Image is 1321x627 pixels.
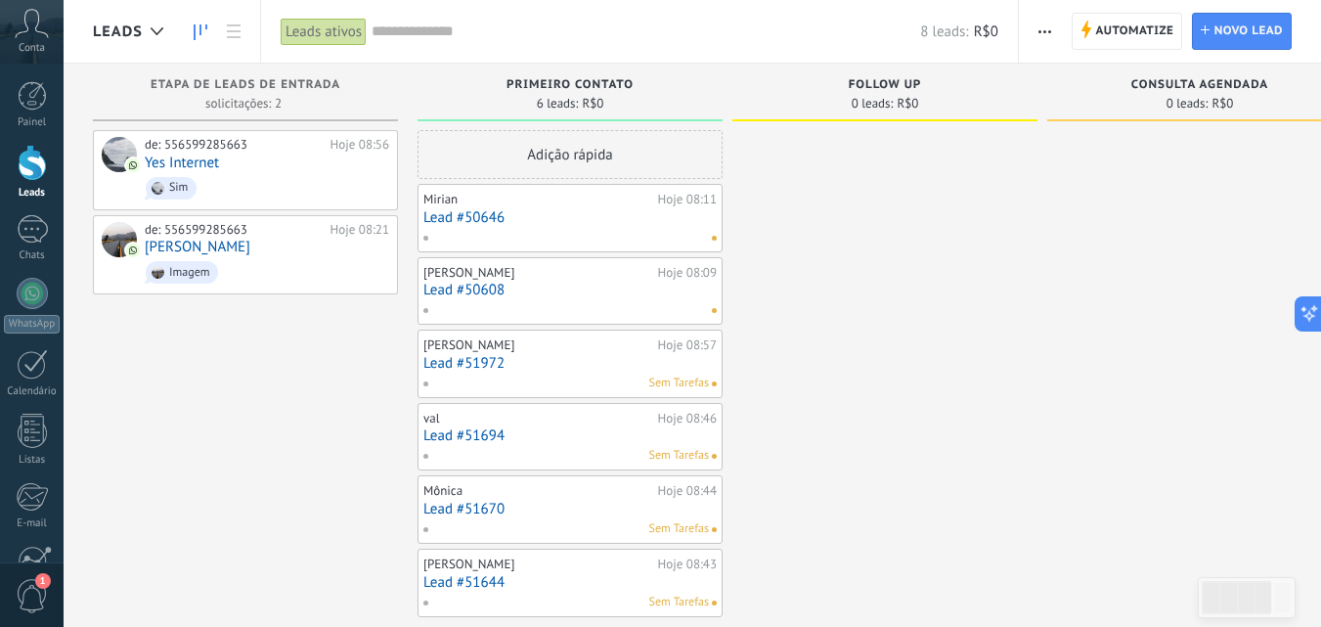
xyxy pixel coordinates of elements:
[537,98,579,110] span: 6 leads:
[1072,13,1182,50] a: Automatize
[4,116,61,129] div: Painel
[658,483,717,499] div: Hoje 08:44
[103,78,388,95] div: Etapa de leads de entrada
[423,411,653,426] div: val
[712,381,717,386] span: Nenhuma tarefa atribuída
[920,22,968,41] span: 8 leads:
[4,454,61,467] div: Listas
[712,454,717,459] span: Nenhuma tarefa atribuída
[1095,14,1173,49] span: Automatize
[169,181,188,195] div: Sim
[658,557,717,572] div: Hoje 08:43
[4,187,61,200] div: Leads
[1211,98,1233,110] span: R$0
[423,427,717,444] a: Lead #51694
[151,78,340,92] span: Etapa de leads de entrada
[649,520,709,538] span: Sem Tarefas
[418,130,723,179] div: Adição rápida
[649,447,709,465] span: Sem Tarefas
[102,222,137,257] div: Marcela Cunha
[658,192,717,207] div: Hoje 08:11
[423,337,653,353] div: [PERSON_NAME]
[1214,14,1283,49] span: Novo lead
[658,265,717,281] div: Hoje 08:09
[423,557,653,572] div: [PERSON_NAME]
[169,266,209,280] div: Imagem
[4,385,61,398] div: Calendário
[145,239,250,255] a: [PERSON_NAME]
[4,517,61,530] div: E-mail
[4,249,61,262] div: Chats
[423,483,653,499] div: Mônica
[582,98,603,110] span: R$0
[897,98,918,110] span: R$0
[649,594,709,611] span: Sem Tarefas
[281,18,367,46] div: Leads ativos
[35,573,51,589] span: 1
[506,78,634,92] span: Primeiro contato
[126,158,140,172] img: com.amocrm.amocrmwa.svg
[423,192,653,207] div: Mirian
[852,98,894,110] span: 0 leads:
[974,22,998,41] span: R$0
[1131,78,1268,92] span: Consulta agendada
[93,22,143,41] span: Leads
[19,42,45,55] span: Conta
[427,78,713,95] div: Primeiro contato
[330,137,389,153] div: Hoje 08:56
[423,265,653,281] div: [PERSON_NAME]
[423,209,717,226] a: Lead #50646
[330,222,389,238] div: Hoje 08:21
[712,601,717,605] span: Nenhuma tarefa atribuída
[849,78,922,92] span: Follow up
[1167,98,1209,110] span: 0 leads:
[712,527,717,532] span: Nenhuma tarefa atribuída
[712,236,717,241] span: Nenhuma tarefa atribuída
[205,98,282,110] span: solicitações: 2
[1192,13,1292,50] a: Novo lead
[145,222,324,238] div: de: 556599285663
[658,337,717,353] div: Hoje 08:57
[4,315,60,334] div: WhatsApp
[423,501,717,517] a: Lead #51670
[658,411,717,426] div: Hoje 08:46
[649,375,709,392] span: Sem Tarefas
[742,78,1028,95] div: Follow up
[423,574,717,591] a: Lead #51644
[712,308,717,313] span: Nenhuma tarefa atribuída
[102,137,137,172] div: Yes Internet
[423,355,717,372] a: Lead #51972
[145,155,219,171] a: Yes Internet
[423,282,717,298] a: Lead #50608
[145,137,324,153] div: de: 556599285663
[126,244,140,257] img: com.amocrm.amocrmwa.svg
